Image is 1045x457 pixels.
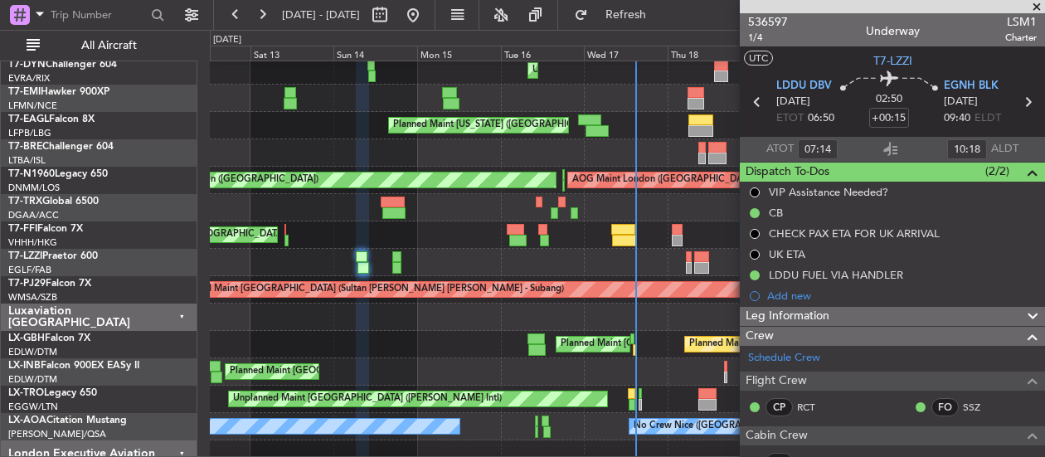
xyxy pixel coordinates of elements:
[333,46,417,61] div: Sun 14
[944,110,970,127] span: 09:40
[8,60,117,70] a: T7-DYNChallenger 604
[931,398,959,416] div: FO
[8,373,57,386] a: EDLW/DTM
[748,350,820,367] a: Schedule Crew
[8,197,99,207] a: T7-TRXGlobal 6500
[8,142,114,152] a: T7-BREChallenger 604
[776,94,810,110] span: [DATE]
[8,401,58,413] a: EGGW/LTN
[1005,13,1037,31] span: LSM1
[766,398,793,416] div: CP
[8,361,139,371] a: LX-INBFalcon 900EX EASy II
[689,332,793,357] div: Planned Maint Nurnberg
[985,163,1009,180] span: (2/2)
[18,32,180,59] button: All Aircraft
[8,291,57,304] a: WMSA/SZB
[975,110,1001,127] span: ELDT
[8,264,51,276] a: EGLF/FAB
[43,40,175,51] span: All Aircraft
[8,87,109,97] a: T7-EMIHawker 900XP
[8,100,57,112] a: LFMN/NCE
[230,359,491,384] div: Planned Maint [GEOGRAPHIC_DATA] ([GEOGRAPHIC_DATA])
[501,46,585,61] div: Tue 16
[282,7,360,22] span: [DATE] - [DATE]
[8,428,106,440] a: [PERSON_NAME]/QSA
[744,51,773,66] button: UTC
[584,46,668,61] div: Wed 17
[566,2,666,28] button: Refresh
[8,87,41,97] span: T7-EMI
[769,226,940,241] div: CHECK PAX ETA FOR UK ARRIVAL
[8,279,46,289] span: T7-PJ29
[748,31,788,45] span: 1/4
[591,9,661,21] span: Refresh
[8,251,42,261] span: T7-LZZI
[797,400,834,415] a: RCT
[8,182,60,194] a: DNMM/LOS
[8,333,45,343] span: LX-GBH
[769,247,805,261] div: UK ETA
[8,388,97,398] a: LX-TROLegacy 650
[8,224,83,234] a: T7-FFIFalcon 7X
[8,416,127,425] a: LX-AOACitation Mustang
[798,139,838,159] input: --:--
[769,185,888,199] div: VIP Assistance Needed?
[8,361,41,371] span: LX-INB
[8,236,57,249] a: VHHH/HKG
[572,168,758,192] div: AOG Maint London ([GEOGRAPHIC_DATA])
[51,2,146,27] input: Trip Number
[233,387,502,411] div: Unplanned Maint [GEOGRAPHIC_DATA] ([PERSON_NAME] Intl)
[963,400,1000,415] a: SSZ
[1005,31,1037,45] span: Charter
[8,114,95,124] a: T7-EAGLFalcon 8X
[393,113,606,138] div: Planned Maint [US_STATE] ([GEOGRAPHIC_DATA])
[769,206,783,220] div: CB
[8,224,37,234] span: T7-FFI
[177,277,564,302] div: Planned Maint [GEOGRAPHIC_DATA] (Sultan [PERSON_NAME] [PERSON_NAME] - Subang)
[8,60,46,70] span: T7-DYN
[776,78,832,95] span: LDDU DBV
[873,52,912,70] span: T7-LZZI
[876,91,902,108] span: 02:50
[947,139,987,159] input: --:--
[8,333,90,343] a: LX-GBHFalcon 7X
[8,346,57,358] a: EDLW/DTM
[8,114,49,124] span: T7-EAGL
[748,13,788,31] span: 536597
[776,110,804,127] span: ETOT
[944,78,999,95] span: EGNH BLK
[766,141,794,158] span: ATOT
[250,46,334,61] div: Sat 13
[8,142,42,152] span: T7-BRE
[746,307,829,326] span: Leg Information
[561,332,822,357] div: Planned Maint [GEOGRAPHIC_DATA] ([GEOGRAPHIC_DATA])
[532,58,745,83] div: Unplanned Maint [GEOGRAPHIC_DATA] (Riga Intl)
[8,197,42,207] span: T7-TRX
[8,388,44,398] span: LX-TRO
[808,110,834,127] span: 06:50
[746,163,829,182] span: Dispatch To-Dos
[8,279,91,289] a: T7-PJ29Falcon 7X
[8,251,98,261] a: T7-LZZIPraetor 600
[8,127,51,139] a: LFPB/LBG
[769,268,903,282] div: LDDU FUEL VIA HANDLER
[417,46,501,61] div: Mon 15
[8,72,50,85] a: EVRA/RIX
[133,168,318,192] div: AOG Maint London ([GEOGRAPHIC_DATA])
[8,154,46,167] a: LTBA/ISL
[634,414,796,439] div: No Crew Nice ([GEOGRAPHIC_DATA])
[991,141,1018,158] span: ALDT
[8,416,46,425] span: LX-AOA
[213,33,241,47] div: [DATE]
[944,94,978,110] span: [DATE]
[866,22,920,40] div: Underway
[8,169,55,179] span: T7-N1960
[746,426,808,445] span: Cabin Crew
[767,289,1037,303] div: Add new
[746,327,774,346] span: Crew
[746,372,807,391] span: Flight Crew
[8,209,59,221] a: DGAA/ACC
[668,46,751,61] div: Thu 18
[8,169,108,179] a: T7-N1960Legacy 650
